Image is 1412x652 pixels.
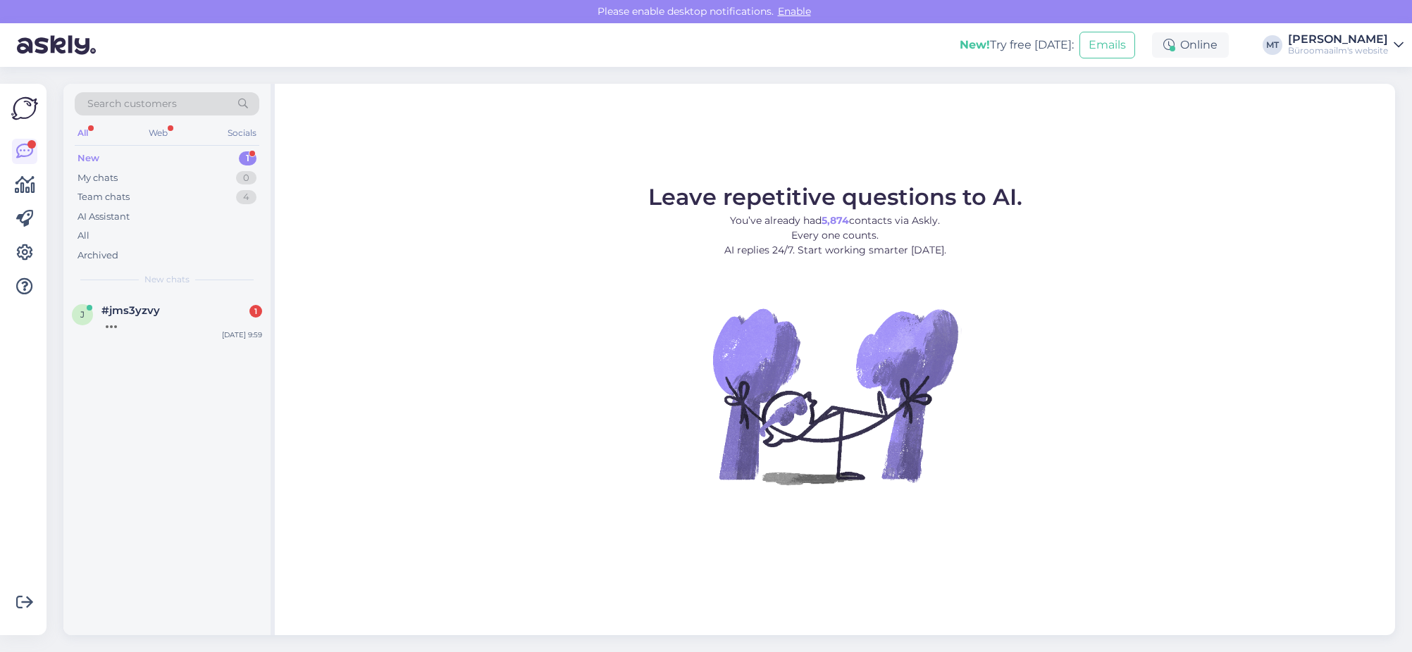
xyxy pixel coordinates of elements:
[146,124,171,142] div: Web
[78,151,99,165] div: New
[78,229,89,243] div: All
[1288,45,1388,56] div: Büroomaailm's website
[960,38,990,51] b: New!
[774,5,815,18] span: Enable
[87,96,177,111] span: Search customers
[960,37,1074,54] div: Try free [DATE]:
[708,269,962,522] img: No Chat active
[1288,34,1388,45] div: [PERSON_NAME]
[249,305,262,318] div: 1
[822,214,849,227] b: 5,874
[648,213,1022,258] p: You’ve already had contacts via Askly. Every one counts. AI replies 24/7. Start working smarter [...
[80,309,85,320] span: j
[236,190,256,204] div: 4
[78,190,130,204] div: Team chats
[236,171,256,185] div: 0
[75,124,91,142] div: All
[222,330,262,340] div: [DATE] 9:59
[78,171,118,185] div: My chats
[1288,34,1404,56] a: [PERSON_NAME]Büroomaailm's website
[1079,32,1135,58] button: Emails
[78,249,118,263] div: Archived
[101,304,160,317] span: #jms3yzvy
[225,124,259,142] div: Socials
[11,95,38,122] img: Askly Logo
[239,151,256,165] div: 1
[648,183,1022,211] span: Leave repetitive questions to AI.
[144,273,190,286] span: New chats
[78,210,130,224] div: AI Assistant
[1152,32,1229,58] div: Online
[1263,35,1282,55] div: MT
